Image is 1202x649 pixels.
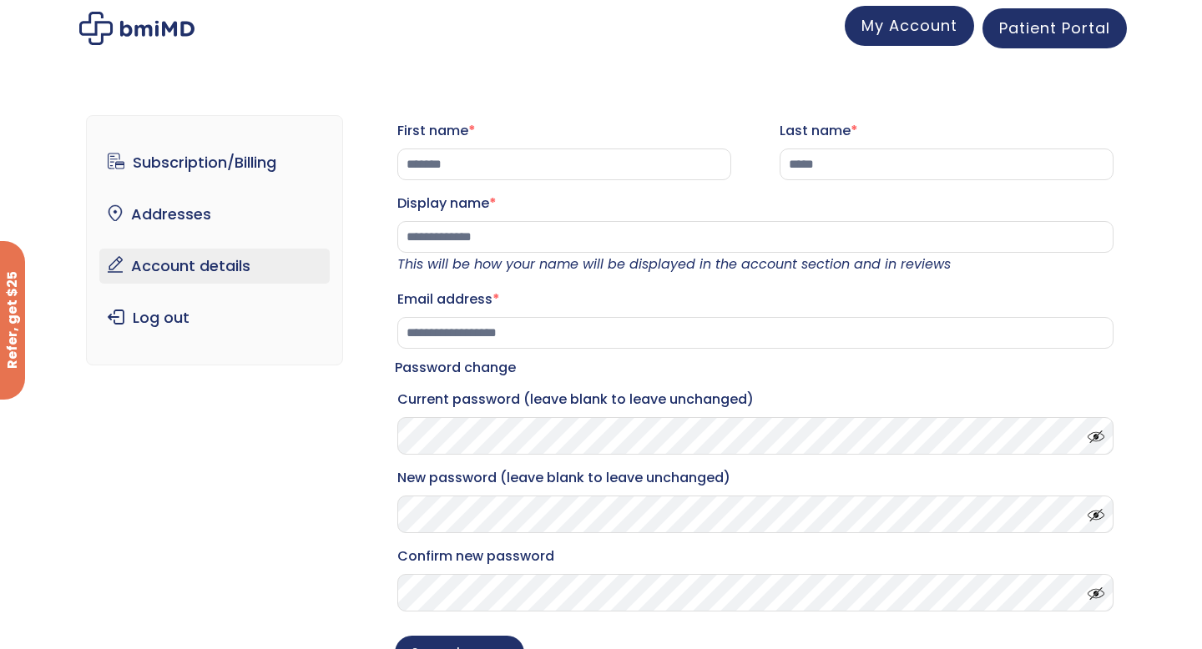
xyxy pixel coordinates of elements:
legend: Password change [395,356,516,380]
label: Current password (leave blank to leave unchanged) [397,386,1114,413]
span: My Account [861,15,957,36]
nav: Account pages [86,115,344,365]
a: My Account [845,6,974,46]
label: Last name [780,118,1114,144]
a: Account details [99,249,331,284]
span: Patient Portal [999,18,1110,38]
label: Confirm new password [397,543,1114,570]
a: Subscription/Billing [99,145,331,180]
label: First name [397,118,731,144]
a: Addresses [99,197,331,232]
label: Email address [397,286,1114,313]
label: New password (leave blank to leave unchanged) [397,465,1114,491]
a: Patient Portal [982,8,1127,48]
a: Log out [99,300,331,335]
em: This will be how your name will be displayed in the account section and in reviews [397,254,951,274]
img: My account [79,12,194,45]
label: Display name [397,190,1114,217]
